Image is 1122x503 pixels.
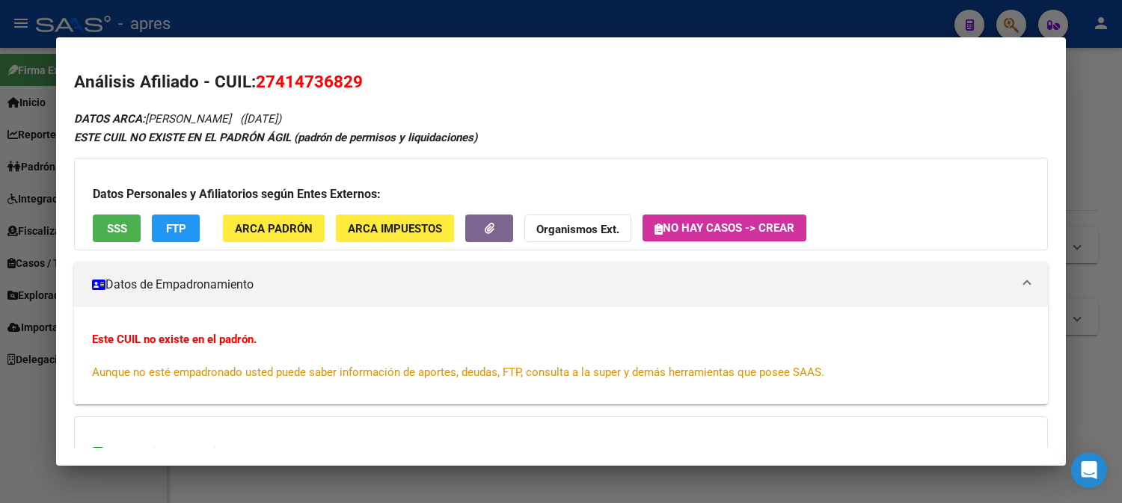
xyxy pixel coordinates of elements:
h3: Información Prestacional: [93,444,1029,462]
mat-expansion-panel-header: Datos de Empadronamiento [74,262,1048,307]
button: ARCA Impuestos [336,215,454,242]
button: FTP [152,215,200,242]
h3: Datos Personales y Afiliatorios según Entes Externos: [93,185,1029,203]
span: ARCA Padrón [235,222,313,235]
button: ARCA Padrón [223,215,325,242]
span: Aunque no esté empadronado usted puede saber información de aportes, deudas, FTP, consulta a la s... [92,365,824,379]
strong: DATOS ARCA: [74,112,145,126]
span: SSS [107,222,127,235]
mat-panel-title: Datos de Empadronamiento [92,276,1012,294]
span: [PERSON_NAME] [74,112,231,126]
span: 27414736829 [256,72,363,91]
div: Datos de Empadronamiento [74,307,1048,404]
h2: Análisis Afiliado - CUIL: [74,70,1048,95]
strong: Organismos Ext. [536,223,619,236]
strong: Este CUIL no existe en el padrón. [92,333,257,346]
button: SSS [93,215,141,242]
span: FTP [166,222,186,235]
div: Open Intercom Messenger [1071,452,1107,488]
strong: ESTE CUIL NO EXISTE EN EL PADRÓN ÁGIL (padrón de permisos y liquidaciones) [74,131,477,144]
span: No hay casos -> Crear [654,221,794,235]
button: Organismos Ext. [524,215,631,242]
button: No hay casos -> Crear [643,215,806,241]
span: ARCA Impuestos [348,222,442,235]
span: ([DATE]) [240,112,281,126]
